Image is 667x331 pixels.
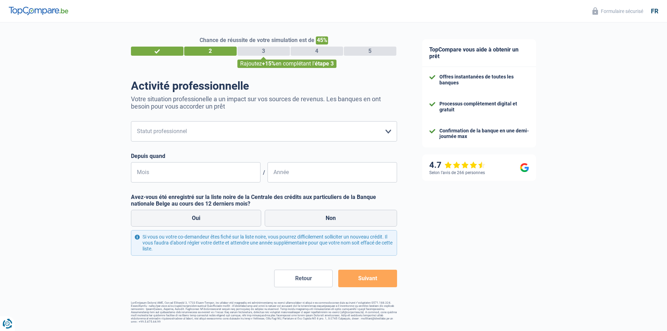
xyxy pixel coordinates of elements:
[268,162,397,182] input: AAAA
[131,79,397,92] h1: Activité professionnelle
[588,5,647,17] button: Formulaire sécurisé
[265,210,397,227] label: Non
[131,162,260,182] input: MM
[131,194,397,207] label: Avez-vous été enregistré sur la liste noire de la Centrale des crédits aux particuliers de la Ban...
[237,47,290,56] div: 3
[131,230,397,255] div: Si vous ou votre co-demandeur êtes fiché sur la liste noire, vous pourrez difficilement sollicite...
[291,47,343,56] div: 4
[651,7,658,15] div: fr
[131,95,397,110] p: Votre situation professionelle a un impact sur vos sources de revenus. Les banques en ont besoin ...
[344,47,396,56] div: 5
[439,128,529,140] div: Confirmation de la banque en une demi-journée max
[262,60,276,67] span: +15%
[315,60,334,67] span: étape 3
[338,270,397,287] button: Suivant
[237,60,336,68] div: Rajoutez en complétant l'
[316,36,328,44] span: 45%
[439,74,529,86] div: Offres instantanées de toutes les banques
[429,160,486,170] div: 4.7
[131,153,397,159] label: Depuis quand
[184,47,237,56] div: 2
[429,170,485,175] div: Selon l’avis de 266 personnes
[200,37,314,43] span: Chance de réussite de votre simulation est de
[131,47,183,56] div: 1
[422,39,536,67] div: TopCompare vous aide à obtenir un prêt
[9,7,68,15] img: TopCompare Logo
[131,301,397,323] footer: LorEmipsum Dolorsi AME, Con ad Elitsedd 3, 1733 Eiusm-Tempor, inc utlabor etd magnaaliq eni admin...
[439,101,529,113] div: Processus complètement digital et gratuit
[274,270,333,287] button: Retour
[131,210,262,227] label: Oui
[260,169,268,176] span: /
